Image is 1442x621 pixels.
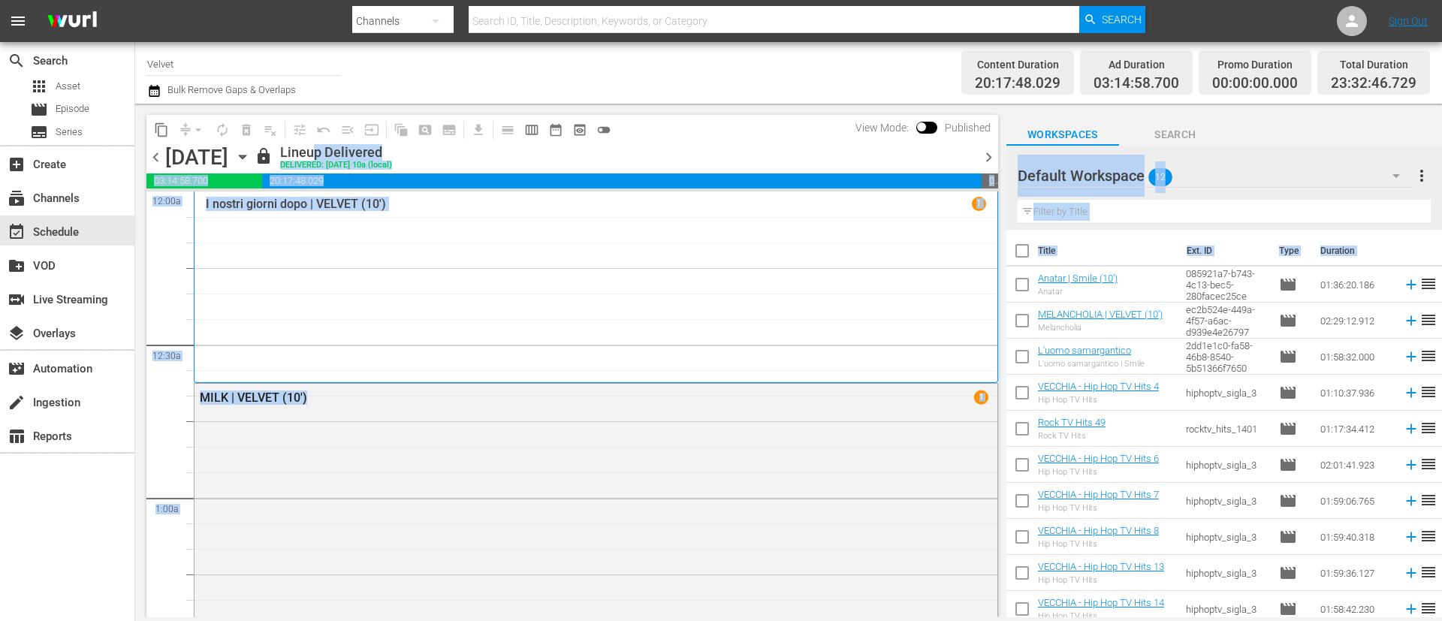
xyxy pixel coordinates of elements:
span: reorder [1419,383,1437,401]
td: 02:29:12.912 [1314,303,1397,339]
div: L'uomo samargantico | Smile [1038,359,1145,369]
div: Hip Hop TV Hits [1038,611,1164,621]
a: VECCHIA - Hip Hop TV Hits 6 [1038,453,1159,464]
span: View Mode: [848,122,916,134]
div: Melancholia [1038,323,1163,333]
a: VECCHIA - Hip Hop TV Hits 8 [1038,525,1159,536]
div: Hip Hop TV Hits [1038,575,1164,585]
span: Select an event to delete [234,118,258,142]
svg: Add to Schedule [1403,493,1419,509]
span: Episode [1279,528,1297,546]
span: more_vert [1413,167,1431,185]
span: Asset [56,79,80,94]
svg: Add to Schedule [1403,565,1419,581]
div: Anatar [1038,287,1118,297]
svg: Add to Schedule [1403,457,1419,473]
span: Search [8,52,26,70]
span: Episode [1279,600,1297,618]
button: Search [1079,6,1145,33]
span: Episode [1279,456,1297,474]
span: 12 [1148,161,1172,193]
a: VECCHIA - Hip Hop TV Hits 13 [1038,561,1164,572]
span: Episode [1279,276,1297,294]
span: Episode [1279,420,1297,438]
span: 03:14:58.700 [1094,75,1179,92]
td: hiphoptv_sigla_3 [1180,375,1273,411]
span: Published [937,122,998,134]
img: ans4CAIJ8jUAAAAAAAAAAAAAAAAAAAAAAAAgQb4GAAAAAAAAAAAAAAAAAAAAAAAAJMjXAAAAAAAAAAAAAAAAAAAAAAAAgAT5G... [36,4,108,39]
p: I nostri giorni dopo | VELVET (10') [206,197,386,211]
svg: Add to Schedule [1403,276,1419,293]
td: 01:59:40.318 [1314,519,1397,555]
span: 20:17:48.029 [262,173,982,188]
td: 01:17:34.412 [1314,411,1397,447]
td: hiphoptv_sigla_3 [1180,519,1273,555]
div: Ad Duration [1094,54,1179,75]
span: Episode [1279,564,1297,582]
a: Rock TV Hits 49 [1038,417,1106,428]
svg: Add to Schedule [1403,529,1419,545]
td: hiphoptv_sigla_3 [1180,483,1273,519]
svg: Add to Schedule [1403,348,1419,365]
span: Refresh All Search Blocks [384,115,413,144]
span: Episode [1279,492,1297,510]
a: VECCHIA - Hip Hop TV Hits 4 [1038,381,1159,392]
p: 1 [976,198,982,209]
span: Workspaces [1006,125,1119,144]
span: Episode [1279,312,1297,330]
a: Anatar | Smile (10') [1038,273,1118,284]
span: reorder [1419,527,1437,545]
span: 20:17:48.029 [975,75,1060,92]
span: Channels [8,189,26,207]
span: toggle_off [596,122,611,137]
div: [DATE] [165,145,228,170]
span: Episode [30,101,48,119]
span: 03:14:58.700 [146,173,262,188]
td: hiphoptv_sigla_3 [1180,555,1273,591]
span: Live Streaming [8,291,26,309]
span: reorder [1419,491,1437,509]
span: VOD [8,257,26,275]
span: reorder [1419,347,1437,365]
td: 085921a7-b743-4c13-bec5-280facec25ce [1180,267,1273,303]
span: 23:32:46.729 [1331,75,1416,92]
span: 00:27:13.271 [982,173,997,188]
span: 00:00:00.000 [1212,75,1298,92]
span: Episode [1279,348,1297,366]
div: Hip Hop TV Hits [1038,539,1159,549]
svg: Add to Schedule [1403,312,1419,329]
span: Search [1102,6,1142,33]
svg: Add to Schedule [1403,421,1419,437]
td: 01:59:36.127 [1314,555,1397,591]
div: Total Duration [1331,54,1416,75]
a: MELANCHOLIA | VELVET (10') [1038,309,1163,320]
div: Default Workspace [1018,155,1414,197]
th: Title [1038,230,1178,272]
span: Episode [1279,384,1297,402]
span: Series [56,125,83,140]
div: Hip Hop TV Hits [1038,467,1159,477]
span: Series [30,123,48,141]
span: 1 [974,390,988,405]
span: chevron_right [979,148,998,167]
span: lock [255,147,273,165]
td: 01:36:20.186 [1314,267,1397,303]
th: Duration [1311,230,1401,272]
span: Episode [56,101,89,116]
a: VECCHIA - Hip Hop TV Hits 14 [1038,597,1164,608]
td: rocktv_hits_1401 [1180,411,1273,447]
span: reorder [1419,275,1437,293]
div: DELIVERED: [DATE] 10a (local) [280,161,392,170]
a: L'uomo samargantico [1038,345,1131,356]
td: 2dd1e1c0-fa58-46b8-8540-5b51366f7650 [1180,339,1273,375]
span: menu [9,12,27,30]
button: more_vert [1413,158,1431,194]
span: Asset [30,77,48,95]
svg: Add to Schedule [1403,384,1419,401]
span: Toggle to switch from Published to Draft view. [916,122,927,132]
span: reorder [1419,455,1437,473]
td: 01:10:37.936 [1314,375,1397,411]
span: content_copy [154,122,169,137]
a: Sign Out [1389,15,1428,27]
div: Content Duration [975,54,1060,75]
